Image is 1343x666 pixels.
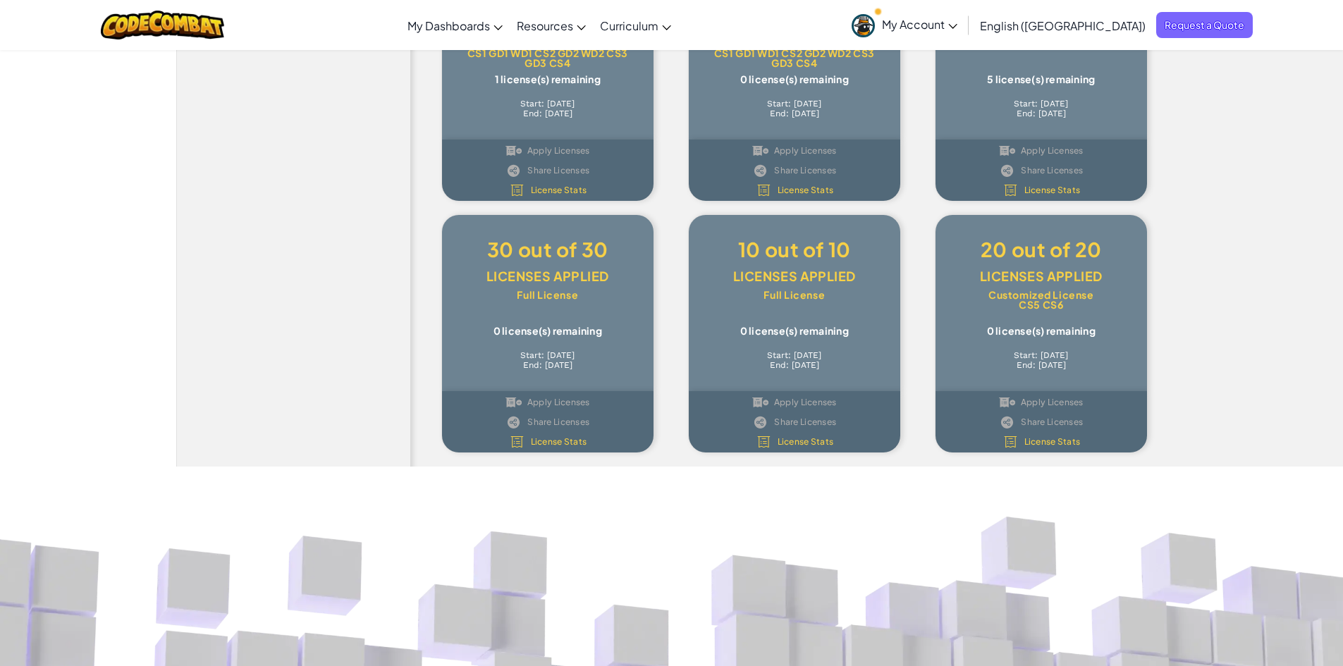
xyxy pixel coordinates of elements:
div: 0 license(s) remaining [710,325,879,336]
div: End: [DATE] [710,360,879,370]
span: Share Licenses [527,418,589,426]
span: English ([GEOGRAPHIC_DATA]) [980,18,1146,33]
img: IconLicense_Moon.svg [756,184,772,197]
div: Customized License [957,290,1126,300]
div: 1 license(s) remaining [463,73,632,85]
div: Licenses Applied [463,263,632,290]
img: avatar [852,14,875,37]
div: Full License [463,290,632,300]
span: Curriculum [600,18,658,33]
a: My Dashboards [400,6,510,44]
span: Apply Licenses [527,398,590,407]
div: Start: [DATE] [710,99,879,109]
span: Share Licenses [774,418,836,426]
span: License Stats [1024,438,1081,446]
img: IconApplyLicenses_Gray.svg [752,144,768,157]
div: 0 license(s) remaining [710,73,879,85]
div: 30 out of 30 [463,236,632,263]
span: Share Licenses [527,166,589,175]
a: Curriculum [593,6,678,44]
img: IconLicense_Moon.svg [756,436,772,448]
div: CS5 CS6 [957,300,1126,309]
div: Full License [710,290,879,300]
span: My Dashboards [407,18,490,33]
img: IconShare_Gray.svg [999,416,1015,428]
div: Start: [DATE] [463,350,632,360]
img: IconShare_Gray.svg [505,416,522,428]
img: IconShare_Gray.svg [999,164,1015,177]
img: CodeCombat logo [101,11,224,39]
a: Resources [510,6,593,44]
img: IconApplyLicenses_Gray.svg [752,396,768,409]
div: CS1 GD1 WD1 CS2 GD2 WD2 CS3 GD3 CS4 [463,48,632,68]
div: Start: [DATE] [710,350,879,360]
div: 5 license(s) remaining [957,73,1126,85]
div: Start: [DATE] [957,350,1126,360]
div: 0 license(s) remaining [463,325,632,336]
div: End: [DATE] [463,109,632,118]
div: 0 license(s) remaining [957,325,1126,336]
span: Apply Licenses [527,147,590,155]
div: 10 out of 10 [710,236,879,263]
span: Apply Licenses [774,398,837,407]
a: My Account [845,3,964,47]
span: Share Licenses [774,166,836,175]
div: End: [DATE] [957,360,1126,370]
div: End: [DATE] [710,109,879,118]
span: Apply Licenses [1021,398,1084,407]
span: Share Licenses [1021,166,1083,175]
div: Start: [DATE] [463,99,632,109]
div: End: [DATE] [957,109,1126,118]
span: License Stats [778,186,834,195]
span: License Stats [531,186,587,195]
span: License Stats [1024,186,1081,195]
span: Resources [517,18,573,33]
img: IconLicense_Moon.svg [1002,436,1019,448]
img: IconLicense_Moon.svg [1002,184,1019,197]
a: English ([GEOGRAPHIC_DATA]) [973,6,1153,44]
div: End: [DATE] [463,360,632,370]
img: IconLicense_Moon.svg [509,436,525,448]
a: Request a Quote [1156,12,1253,38]
img: IconApplyLicenses_Gray.svg [999,144,1015,157]
div: 20 out of 20 [957,236,1126,263]
img: IconShare_Gray.svg [752,416,768,428]
span: My Account [882,17,957,32]
span: License Stats [778,438,834,446]
img: IconShare_Gray.svg [505,164,522,177]
img: IconApplyLicenses_Gray.svg [999,396,1015,409]
div: Licenses Applied [957,263,1126,290]
img: IconLicense_Moon.svg [509,184,525,197]
span: Share Licenses [1021,418,1083,426]
img: IconApplyLicenses_Gray.svg [505,144,522,157]
span: Apply Licenses [774,147,837,155]
div: Licenses Applied [710,263,879,290]
div: CS1 GD1 WD1 CS2 GD2 WD2 CS3 GD3 CS4 [710,48,879,68]
img: IconShare_Gray.svg [752,164,768,177]
img: IconApplyLicenses_Gray.svg [505,396,522,409]
span: License Stats [531,438,587,446]
div: Start: [DATE] [957,99,1126,109]
span: Apply Licenses [1021,147,1084,155]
